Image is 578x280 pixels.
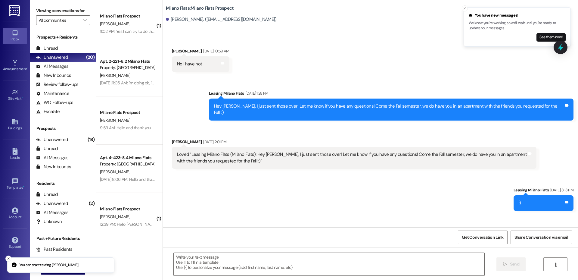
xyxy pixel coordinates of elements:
[100,21,130,27] span: [PERSON_NAME]
[5,256,11,262] button: Close toast
[100,177,491,182] div: [DATE] 8:06 AM: Hello and thank you for contacting Milano Flats. You have reached us after hours....
[177,151,527,164] div: Loved “Leasing Milano Flats (Milano Flats): Hey [PERSON_NAME], I just sent those over! Let me kno...
[36,81,78,88] div: Review follow-ups
[510,261,519,267] span: Send
[85,53,96,62] div: (20)
[9,5,21,16] img: ResiDesk Logo
[511,231,572,244] button: Share Conversation via email
[100,13,156,19] div: Milano Flats Prospect
[30,180,96,187] div: Residents
[100,169,130,175] span: [PERSON_NAME]
[23,184,24,189] span: •
[36,54,68,61] div: Unanswered
[100,155,156,161] div: Apt. 4~423~3, 4 Milano Flats
[536,33,566,42] button: See them now!
[166,5,234,11] b: Milano Flats: Milano Flats Prospect
[87,199,96,208] div: (2)
[36,146,58,152] div: Unread
[36,164,71,170] div: New Inbounds
[177,61,202,67] div: No I have not
[86,135,96,144] div: (18)
[19,263,79,268] p: You can start texting [PERSON_NAME]
[462,5,468,11] button: Close toast
[36,219,62,225] div: Unknown
[100,29,157,34] div: 11:02 AM: Yes I can try to do that!!
[100,214,130,219] span: [PERSON_NAME]
[458,231,507,244] button: Get Conversation Link
[202,48,229,54] div: [DATE] 10:59 AM
[27,66,28,70] span: •
[30,125,96,132] div: Prospects
[36,6,90,15] label: Viewing conversations for
[469,12,566,18] div: You have new messages!
[36,209,68,216] div: All Messages
[469,20,566,31] p: We know you're working, so we'll wait until you're ready to update your messages.
[100,73,130,78] span: [PERSON_NAME]
[36,109,60,115] div: Escalate
[549,187,573,193] div: [DATE] 3:13 PM
[36,155,68,161] div: All Messages
[519,200,521,206] div: :)
[100,109,156,116] div: Milano Flats Prospect
[39,15,80,25] input: All communities
[514,187,573,195] div: Leasing Milano Flats
[36,45,58,52] div: Unread
[3,176,27,192] a: Templates •
[36,191,58,198] div: Unread
[36,90,69,97] div: Maintenance
[100,58,156,64] div: Apt. 2~221~6, 2 Milano Flats
[36,99,73,106] div: WO Follow-ups
[503,262,507,267] i: 
[100,64,156,71] div: Property: [GEOGRAPHIC_DATA] Flats
[3,87,27,103] a: Site Visit •
[202,139,226,145] div: [DATE] 2:01 PM
[3,117,27,133] a: Buildings
[100,206,156,212] div: Milano Flats Prospect
[36,72,71,79] div: New Inbounds
[172,139,536,147] div: [PERSON_NAME]
[462,234,503,241] span: Get Conversation Link
[514,234,568,241] span: Share Conversation via email
[100,161,156,167] div: Property: [GEOGRAPHIC_DATA] Flats
[100,222,314,227] div: 12:39 PM: Hello [PERSON_NAME]! I'm looking into the winter semester. Do you guys still flats avai...
[553,262,558,267] i: 
[496,257,526,271] button: Send
[36,246,73,253] div: Past Residents
[100,118,130,123] span: [PERSON_NAME]
[36,137,68,143] div: Unanswered
[3,146,27,162] a: Leads
[22,96,23,100] span: •
[3,206,27,222] a: Account
[30,34,96,40] div: Prospects + Residents
[214,103,564,116] div: Hey [PERSON_NAME], I just sent those over! Let me know if you have any questions! Come the Fall s...
[36,63,68,70] div: All Messages
[100,80,241,86] div: [DATE] 11:05 AM: I'm doing ok, I've just been having a really tough time with anxiety
[209,90,573,99] div: Leasing Milano Flats
[83,18,87,23] i: 
[3,28,27,44] a: Inbox
[36,200,68,207] div: Unanswered
[100,125,479,131] div: 9:53 AM: Hello and thank you for contacting Milano Flats. You have reached us after hours. Our te...
[244,90,269,96] div: [DATE] 1:28 PM
[3,235,27,251] a: Support
[30,235,96,242] div: Past + Future Residents
[166,16,277,23] div: [PERSON_NAME]. ([EMAIL_ADDRESS][DOMAIN_NAME])
[172,48,229,56] div: [PERSON_NAME]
